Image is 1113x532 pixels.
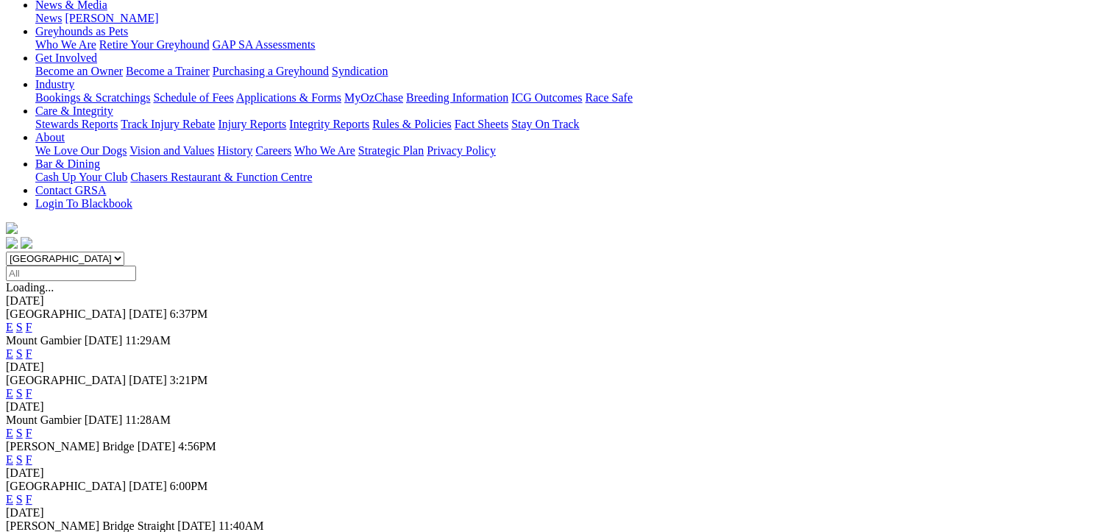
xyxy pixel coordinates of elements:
[6,493,13,506] a: E
[6,266,136,281] input: Select date
[126,65,210,77] a: Become a Trainer
[511,91,582,104] a: ICG Outcomes
[6,440,135,453] span: [PERSON_NAME] Bridge
[6,427,13,439] a: E
[406,91,508,104] a: Breeding Information
[26,493,32,506] a: F
[35,52,97,64] a: Get Involved
[6,400,1107,414] div: [DATE]
[6,387,13,400] a: E
[35,144,1107,157] div: About
[35,171,1107,184] div: Bar & Dining
[289,118,369,130] a: Integrity Reports
[35,184,106,196] a: Contact GRSA
[6,294,1107,308] div: [DATE]
[218,118,286,130] a: Injury Reports
[130,171,312,183] a: Chasers Restaurant & Function Centre
[129,480,167,492] span: [DATE]
[177,519,216,532] span: [DATE]
[6,374,126,386] span: [GEOGRAPHIC_DATA]
[129,374,167,386] span: [DATE]
[35,118,118,130] a: Stewards Reports
[85,334,123,347] span: [DATE]
[332,65,388,77] a: Syndication
[26,321,32,333] a: F
[35,38,1107,52] div: Greyhounds as Pets
[170,480,208,492] span: 6:00PM
[170,308,208,320] span: 6:37PM
[6,308,126,320] span: [GEOGRAPHIC_DATA]
[213,65,329,77] a: Purchasing a Greyhound
[6,321,13,333] a: E
[129,144,214,157] a: Vision and Values
[427,144,496,157] a: Privacy Policy
[26,347,32,360] a: F
[6,519,174,532] span: [PERSON_NAME] Bridge Straight
[6,347,13,360] a: E
[455,118,508,130] a: Fact Sheets
[6,334,82,347] span: Mount Gambier
[236,91,341,104] a: Applications & Forms
[26,427,32,439] a: F
[16,427,23,439] a: S
[6,480,126,492] span: [GEOGRAPHIC_DATA]
[6,506,1107,519] div: [DATE]
[99,38,210,51] a: Retire Your Greyhound
[35,38,96,51] a: Who We Are
[35,144,127,157] a: We Love Our Dogs
[35,104,113,117] a: Care & Integrity
[35,25,128,38] a: Greyhounds as Pets
[125,334,171,347] span: 11:29AM
[255,144,291,157] a: Careers
[121,118,215,130] a: Track Injury Rebate
[294,144,355,157] a: Who We Are
[35,65,1107,78] div: Get Involved
[138,440,176,453] span: [DATE]
[372,118,452,130] a: Rules & Policies
[35,91,1107,104] div: Industry
[21,237,32,249] img: twitter.svg
[129,308,167,320] span: [DATE]
[344,91,403,104] a: MyOzChase
[213,38,316,51] a: GAP SA Assessments
[85,414,123,426] span: [DATE]
[511,118,579,130] a: Stay On Track
[26,453,32,466] a: F
[35,171,127,183] a: Cash Up Your Club
[178,440,216,453] span: 4:56PM
[218,519,264,532] span: 11:40AM
[16,387,23,400] a: S
[35,78,74,91] a: Industry
[35,12,62,24] a: News
[35,12,1107,25] div: News & Media
[16,321,23,333] a: S
[125,414,171,426] span: 11:28AM
[585,91,632,104] a: Race Safe
[35,197,132,210] a: Login To Blackbook
[35,118,1107,131] div: Care & Integrity
[6,222,18,234] img: logo-grsa-white.png
[35,65,123,77] a: Become an Owner
[358,144,424,157] a: Strategic Plan
[6,467,1107,480] div: [DATE]
[6,237,18,249] img: facebook.svg
[217,144,252,157] a: History
[6,361,1107,374] div: [DATE]
[35,91,150,104] a: Bookings & Scratchings
[170,374,208,386] span: 3:21PM
[35,131,65,143] a: About
[16,453,23,466] a: S
[6,453,13,466] a: E
[6,281,54,294] span: Loading...
[35,157,100,170] a: Bar & Dining
[16,493,23,506] a: S
[153,91,233,104] a: Schedule of Fees
[16,347,23,360] a: S
[26,387,32,400] a: F
[65,12,158,24] a: [PERSON_NAME]
[6,414,82,426] span: Mount Gambier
